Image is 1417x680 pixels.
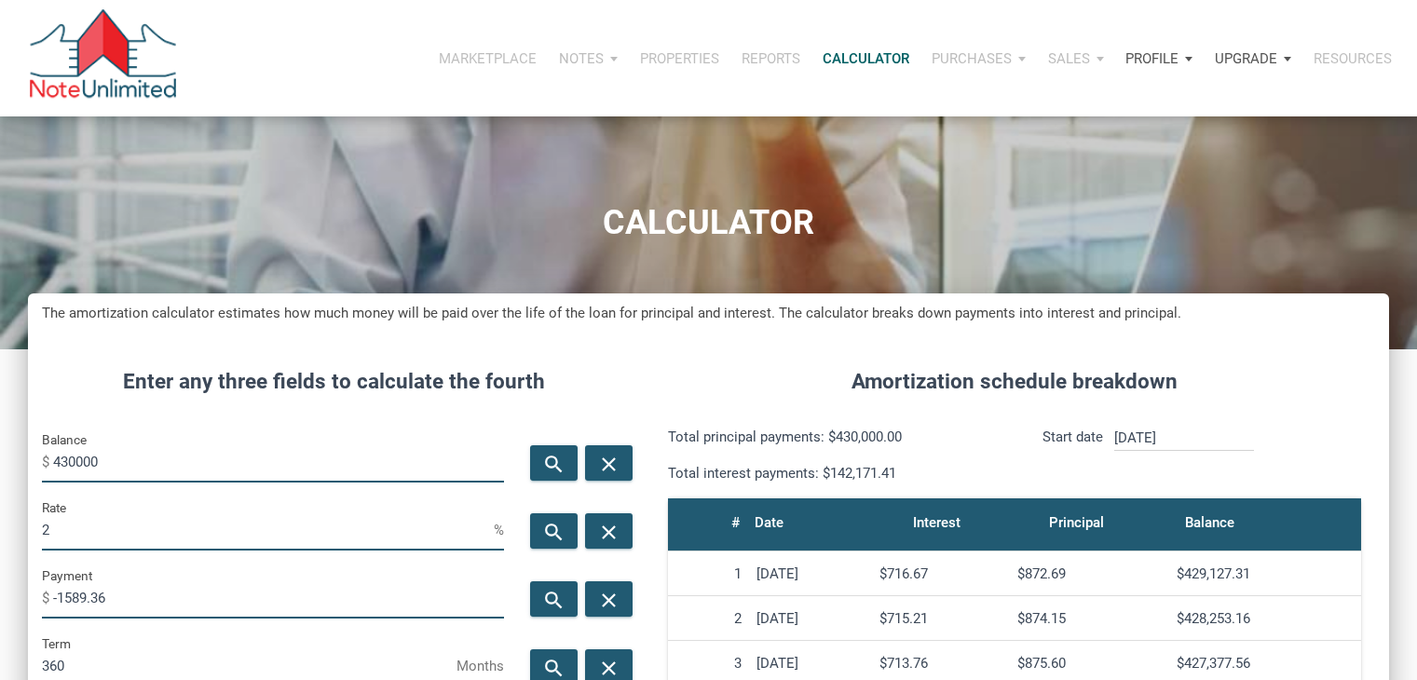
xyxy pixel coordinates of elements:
input: Rate [42,509,494,551]
button: close [585,445,633,481]
div: # [731,510,740,536]
button: search [530,581,578,617]
div: $715.21 [879,610,1001,627]
i: close [598,657,620,680]
div: $716.67 [879,565,1001,582]
div: [DATE] [756,565,865,582]
a: Calculator [811,31,920,87]
p: Upgrade [1215,50,1277,67]
span: $ [42,447,53,477]
input: Payment [53,577,504,619]
div: $428,253.16 [1177,610,1354,627]
h5: The amortization calculator estimates how much money will be paid over the life of the loan for p... [42,303,1375,324]
div: $872.69 [1017,565,1162,582]
input: Balance [53,441,504,483]
label: Rate [42,496,66,519]
i: search [543,453,565,476]
p: Start date [1042,426,1103,484]
button: search [530,513,578,549]
span: % [494,515,504,545]
div: Principal [1049,510,1104,536]
button: close [585,513,633,549]
div: $713.76 [879,655,1001,672]
div: Balance [1185,510,1234,536]
p: Marketplace [439,50,537,67]
p: Profile [1125,50,1179,67]
p: Properties [640,50,719,67]
label: Payment [42,564,92,587]
i: close [598,521,620,544]
p: Resources [1314,50,1392,67]
label: Term [42,632,71,655]
button: Reports [730,31,811,87]
div: 2 [675,610,742,627]
span: $ [42,583,53,613]
h4: Amortization schedule breakdown [654,366,1375,398]
div: $427,377.56 [1177,655,1354,672]
i: search [543,657,565,680]
button: Upgrade [1204,31,1302,87]
button: Marketplace [428,31,548,87]
h4: Enter any three fields to calculate the fourth [42,366,626,398]
button: Resources [1302,31,1403,87]
div: Date [755,510,783,536]
div: Interest [913,510,961,536]
p: Total interest payments: $142,171.41 [668,462,1001,484]
img: NoteUnlimited [28,9,178,107]
p: Total principal payments: $430,000.00 [668,426,1001,448]
label: Balance [42,428,87,451]
button: search [530,445,578,481]
button: Profile [1114,31,1204,87]
p: Calculator [823,50,909,67]
i: search [543,521,565,544]
div: [DATE] [756,655,865,672]
h1: CALCULATOR [14,204,1403,242]
i: close [598,453,620,476]
button: Properties [629,31,730,87]
div: $875.60 [1017,655,1162,672]
i: search [543,589,565,612]
div: $874.15 [1017,610,1162,627]
div: $429,127.31 [1177,565,1354,582]
div: 3 [675,655,742,672]
i: close [598,589,620,612]
p: Reports [742,50,800,67]
div: 1 [675,565,742,582]
button: close [585,581,633,617]
div: [DATE] [756,610,865,627]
